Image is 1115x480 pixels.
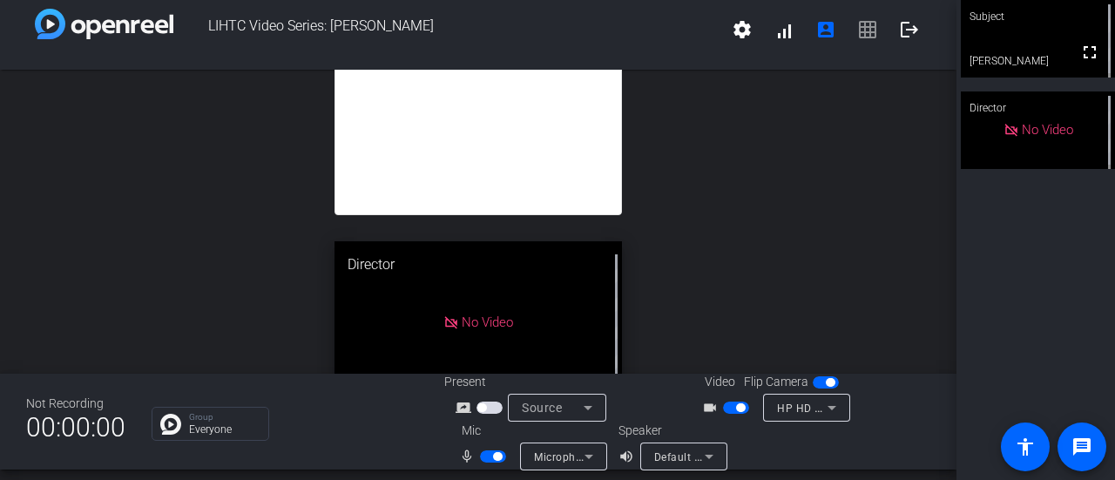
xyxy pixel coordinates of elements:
[189,424,260,435] p: Everyone
[1022,122,1073,138] span: No Video
[702,397,723,418] mat-icon: videocam_outline
[618,446,639,467] mat-icon: volume_up
[1071,436,1092,457] mat-icon: message
[459,446,480,467] mat-icon: mic_none
[444,373,618,391] div: Present
[522,401,562,415] span: Source
[26,406,125,449] span: 00:00:00
[654,450,842,463] span: Default - Speakers (Realtek(R) Audio)
[173,9,721,51] span: LIHTC Video Series: [PERSON_NAME]
[618,422,723,440] div: Speaker
[899,19,920,40] mat-icon: logout
[456,397,476,418] mat-icon: screen_share_outline
[26,395,125,413] div: Not Recording
[732,19,753,40] mat-icon: settings
[777,401,916,415] span: HP HD Camera (04f2:b6bf)
[1015,436,1036,457] mat-icon: accessibility
[160,414,181,435] img: Chat Icon
[334,241,621,288] div: Director
[189,413,260,422] p: Group
[744,373,808,391] span: Flip Camera
[705,373,735,391] span: Video
[1079,42,1100,63] mat-icon: fullscreen
[35,9,173,39] img: white-gradient.svg
[462,314,513,329] span: No Video
[815,19,836,40] mat-icon: account_box
[961,91,1115,125] div: Director
[534,450,920,463] span: Microphone Array (Intel® Smart Sound Technology for Digital Microphones)
[763,9,805,51] button: signal_cellular_alt
[444,422,618,440] div: Mic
